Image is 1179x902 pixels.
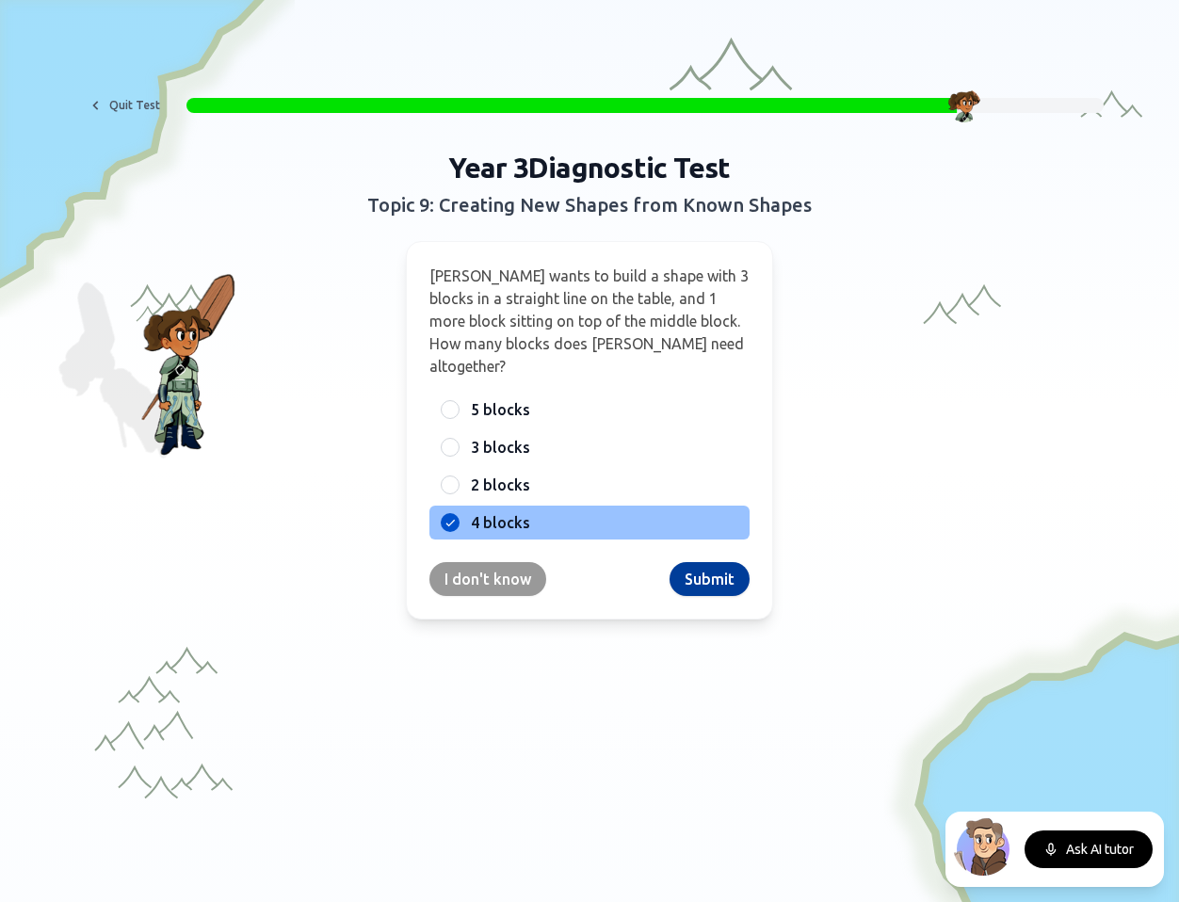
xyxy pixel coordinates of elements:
[471,398,530,421] span: 5 blocks
[243,192,936,218] h2: Topic 9: Creating New Shapes from Known Shapes
[471,474,530,496] span: 2 blocks
[429,267,749,375] span: [PERSON_NAME] wants to build a shape with 3 blocks in a straight line on the table, and 1 more bl...
[953,815,1013,876] img: North
[429,562,546,596] button: I don't know
[471,511,530,534] span: 4 blocks
[947,89,981,122] img: Character
[471,436,530,459] span: 3 blocks
[75,90,171,121] button: Quit Test
[1025,830,1153,868] button: Ask AI tutor
[670,562,750,596] button: Submit
[243,151,936,185] h1: Year 3 Diagnostic Test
